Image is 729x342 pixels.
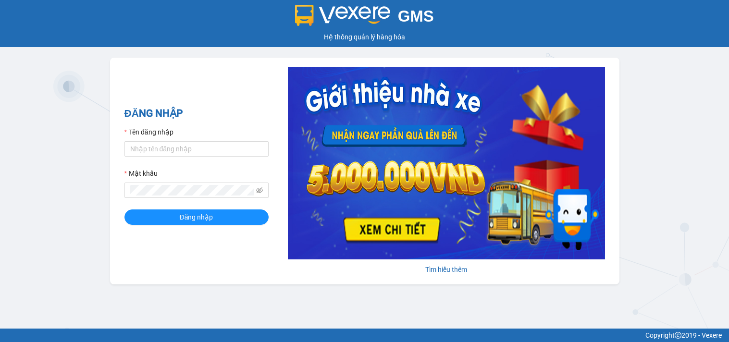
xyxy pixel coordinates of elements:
img: banner-0 [288,67,605,259]
a: GMS [295,14,434,22]
img: logo 2 [295,5,390,26]
label: Tên đăng nhập [124,127,173,137]
div: Hệ thống quản lý hàng hóa [2,32,727,42]
input: Mật khẩu [130,185,254,195]
input: Tên đăng nhập [124,141,269,157]
div: Copyright 2019 - Vexere [7,330,722,341]
span: eye-invisible [256,187,263,194]
label: Mật khẩu [124,168,158,179]
div: Tìm hiểu thêm [288,264,605,275]
button: Đăng nhập [124,209,269,225]
span: GMS [398,7,434,25]
h2: ĐĂNG NHẬP [124,106,269,122]
span: copyright [675,332,681,339]
span: Đăng nhập [180,212,213,222]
